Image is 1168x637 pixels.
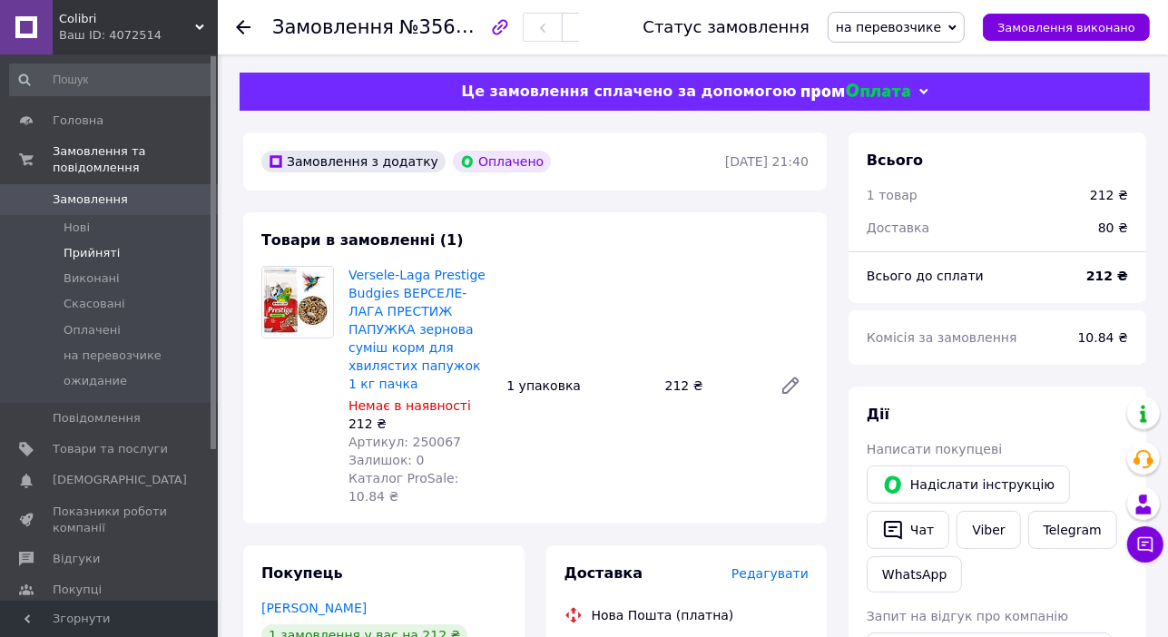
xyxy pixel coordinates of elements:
span: Каталог ProSale: 10.84 ₴ [348,471,458,504]
button: Надіслати інструкцію [867,465,1070,504]
span: Комісія за замовлення [867,330,1017,345]
span: Редагувати [731,566,809,581]
div: Оплачено [453,151,551,172]
span: Замовлення виконано [997,21,1135,34]
a: Viber [957,511,1020,549]
input: Пошук [9,64,214,96]
span: Виконані [64,270,120,287]
span: на перевозчике [836,20,941,34]
div: 212 ₴ [1090,186,1128,204]
span: Показники роботи компанії [53,504,168,536]
a: WhatsApp [867,556,962,593]
span: Залишок: 0 [348,453,425,467]
time: [DATE] 21:40 [725,154,809,169]
span: Замовлення [53,191,128,208]
span: Це замовлення сплачено за допомогою [461,83,796,100]
div: Замовлення з додатку [261,151,446,172]
span: Написати покупцеві [867,442,1002,456]
span: Покупець [261,564,343,582]
div: 80 ₴ [1087,208,1139,248]
span: Прийняті [64,245,120,261]
span: Оплачені [64,322,121,338]
a: Редагувати [772,367,809,404]
span: на перевозчике [64,348,162,364]
span: Дії [867,406,889,423]
span: Артикул: 250067 [348,435,461,449]
img: Versele-Laga Prestige Вudgies ВЕРСЕЛЕ-ЛАГА ПРЕСТИЖ ПАПУЖКА зернова суміш корм для хвилястих папуж... [262,267,332,338]
div: 212 ₴ [348,415,492,433]
span: Замовлення [272,16,394,38]
span: 1 товар [867,188,918,202]
button: Чат [867,511,949,549]
span: Всього [867,152,923,169]
span: ожидание [64,373,127,389]
span: Головна [53,113,103,129]
span: Товари в замовленні (1) [261,231,464,249]
a: Telegram [1028,511,1117,549]
div: Нова Пошта (платна) [587,606,739,624]
span: №356778950 [399,15,528,38]
div: Статус замовлення [643,18,810,36]
div: 1 упаковка [499,373,657,398]
span: Доставка [564,564,643,582]
span: Товари та послуги [53,441,168,457]
button: Замовлення виконано [983,14,1150,41]
button: Чат з покупцем [1127,526,1163,563]
img: evopay logo [801,83,910,101]
span: Немає в наявності [348,398,471,413]
a: Versele-Laga Prestige Вudgies ВЕРСЕЛЕ-ЛАГА ПРЕСТИЖ ПАПУЖКА зернова суміш корм для хвилястих папуж... [348,268,486,391]
span: Доставка [867,220,929,235]
span: Відгуки [53,551,100,567]
span: [DEMOGRAPHIC_DATA] [53,472,187,488]
span: Скасовані [64,296,125,312]
span: Покупці [53,582,102,598]
span: Сolibri [59,11,195,27]
b: 212 ₴ [1086,269,1128,283]
span: Всього до сплати [867,269,984,283]
div: 212 ₴ [658,373,765,398]
span: Повідомлення [53,410,141,426]
span: Замовлення та повідомлення [53,143,218,176]
a: [PERSON_NAME] [261,601,367,615]
div: Ваш ID: 4072514 [59,27,218,44]
span: Запит на відгук про компанію [867,609,1068,623]
div: Повернутися назад [236,18,250,36]
span: Нові [64,220,90,236]
span: 10.84 ₴ [1078,330,1128,345]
